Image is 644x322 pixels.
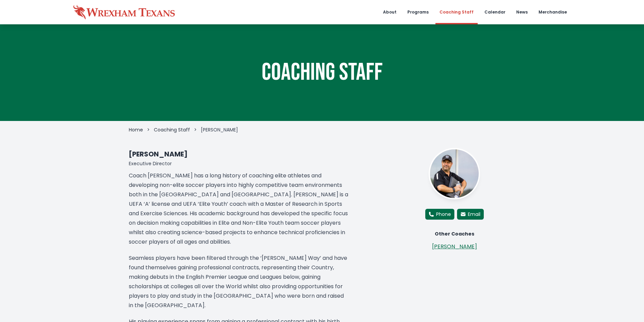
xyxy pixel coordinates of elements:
[129,171,349,247] p: Coach [PERSON_NAME] has a long history of coaching elite athletes and developing non-elite soccer...
[262,60,383,85] h2: Coaching Staff
[457,209,484,220] a: Email
[432,243,477,250] a: [PERSON_NAME]
[147,126,150,133] li: >
[425,209,454,220] a: Phone
[201,126,238,133] span: [PERSON_NAME]
[129,160,383,167] p: Executive Director
[129,149,383,159] h1: [PERSON_NAME]
[129,253,349,310] p: Seamless players have been filtered through the ‘[PERSON_NAME] Way’ and have found themselves gai...
[430,149,479,198] img: ctm-bio.jpg
[154,126,190,133] a: Coaching Staff
[194,126,197,133] li: >
[393,230,515,237] h3: Other Coaches
[129,126,143,133] a: Home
